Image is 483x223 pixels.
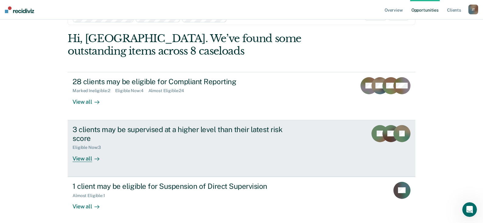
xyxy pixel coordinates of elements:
[68,120,415,177] a: 3 clients may be supervised at a higher level than their latest risk scoreEligible Now:3View all
[73,150,107,162] div: View all
[73,145,106,150] div: Eligible Now : 3
[73,198,107,210] div: View all
[73,125,286,143] div: 3 clients may be supervised at a higher level than their latest risk score
[73,182,286,191] div: 1 client may be eligible for Suspension of Direct Supervision
[468,5,478,14] button: JT
[73,193,110,198] div: Almost Eligible : 1
[468,5,478,14] div: J T
[68,72,415,120] a: 28 clients may be eligible for Compliant ReportingMarked Ineligible:2Eligible Now:4Almost Eligibl...
[5,6,34,13] img: Recidiviz
[73,77,286,86] div: 28 clients may be eligible for Compliant Reporting
[148,88,189,93] div: Almost Eligible : 24
[115,88,148,93] div: Eligible Now : 4
[462,202,477,217] iframe: Intercom live chat
[68,32,346,57] div: Hi, [GEOGRAPHIC_DATA]. We’ve found some outstanding items across 8 caseloads
[73,88,115,93] div: Marked Ineligible : 2
[73,93,107,105] div: View all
